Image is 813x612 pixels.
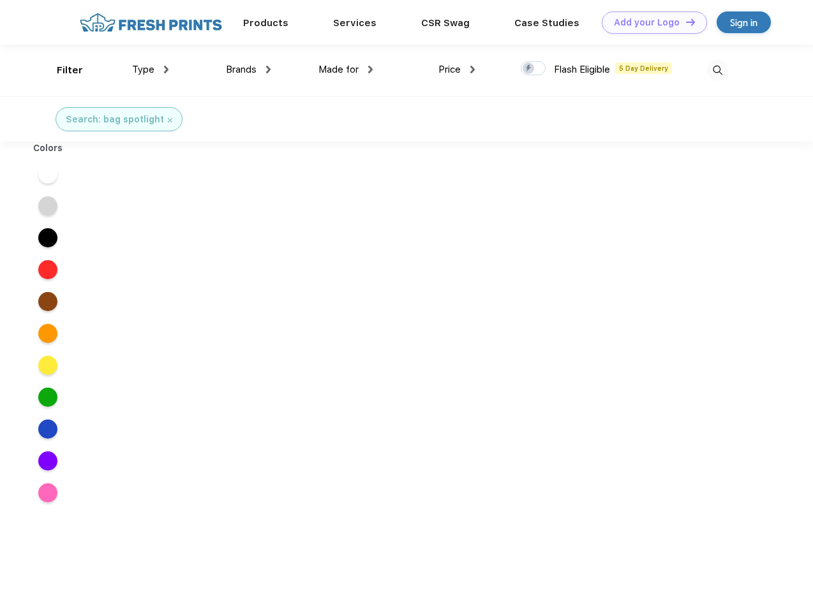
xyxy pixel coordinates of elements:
[707,60,728,81] img: desktop_search.svg
[470,66,475,73] img: dropdown.png
[24,142,73,155] div: Colors
[318,64,359,75] span: Made for
[368,66,373,73] img: dropdown.png
[164,66,168,73] img: dropdown.png
[132,64,154,75] span: Type
[266,66,271,73] img: dropdown.png
[717,11,771,33] a: Sign in
[730,15,757,30] div: Sign in
[226,64,257,75] span: Brands
[615,62,672,74] span: 5 Day Delivery
[614,17,680,28] div: Add your Logo
[57,63,83,78] div: Filter
[243,17,288,29] a: Products
[168,118,172,122] img: filter_cancel.svg
[686,18,695,25] img: DT
[554,64,610,75] span: Flash Eligible
[66,113,164,126] div: Search: bag spotlight
[438,64,461,75] span: Price
[76,11,226,34] img: fo%20logo%202.webp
